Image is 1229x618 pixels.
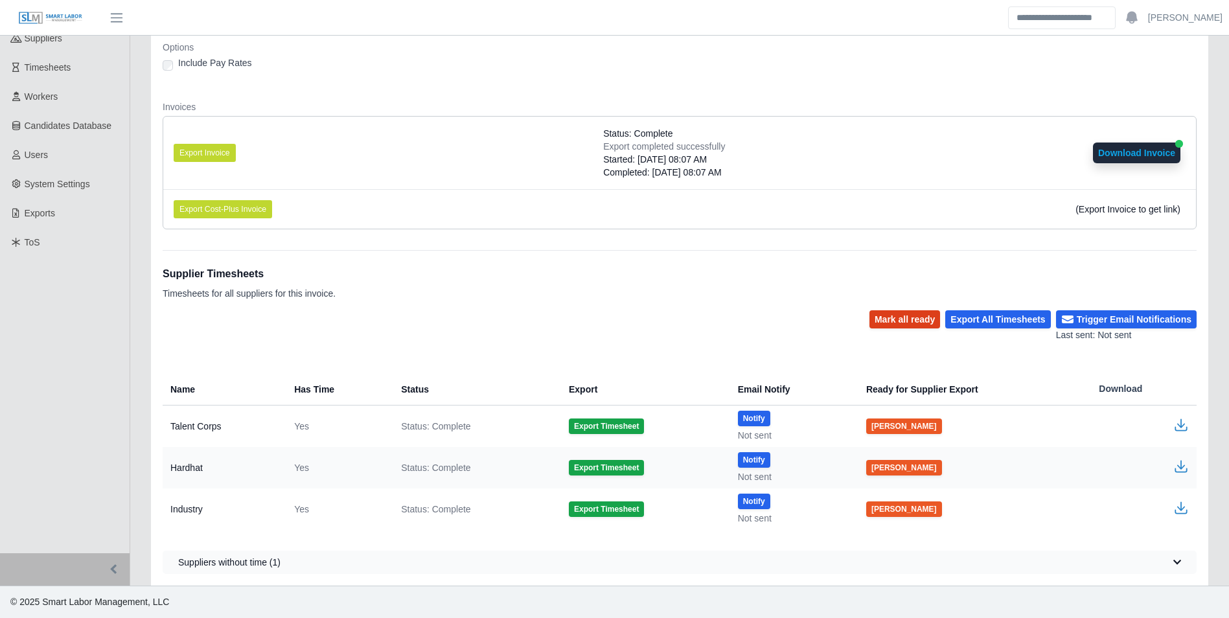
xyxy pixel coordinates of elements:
span: Workers [25,91,58,102]
a: [PERSON_NAME] [1148,11,1223,25]
div: Not sent [738,429,845,442]
span: Users [25,150,49,160]
td: Talent Corps [163,406,284,448]
th: Export [558,373,728,406]
th: Has Time [284,373,391,406]
td: Hardhat [163,447,284,488]
button: Notify [738,411,770,426]
button: Export Timesheet [569,460,644,475]
div: Last sent: Not sent [1056,328,1197,342]
td: Yes [284,447,391,488]
div: Not sent [738,512,845,525]
span: © 2025 Smart Labor Management, LLC [10,597,169,607]
span: Exports [25,208,55,218]
button: Notify [738,494,770,509]
span: Suppliers [25,33,62,43]
th: Email Notify [728,373,856,406]
span: Status: Complete [401,503,470,516]
span: System Settings [25,179,90,189]
input: Search [1008,6,1116,29]
img: SLM Logo [18,11,83,25]
h1: Supplier Timesheets [163,266,336,282]
button: Suppliers without time (1) [163,551,1197,574]
dt: Invoices [163,100,1197,113]
button: [PERSON_NAME] [866,501,942,517]
span: (Export Invoice to get link) [1075,204,1180,214]
td: Yes [284,488,391,530]
p: Timesheets for all suppliers for this invoice. [163,287,336,300]
button: Trigger Email Notifications [1056,310,1197,328]
label: Include Pay Rates [178,56,252,69]
span: Timesheets [25,62,71,73]
button: Export Invoice [174,144,236,162]
button: Export Cost-Plus Invoice [174,200,272,218]
div: Not sent [738,470,845,483]
th: Status [391,373,558,406]
th: Download [1088,373,1197,406]
button: Export Timesheet [569,501,644,517]
span: Suppliers without time (1) [178,556,281,569]
td: Industry [163,488,284,530]
div: Export completed successfully [603,140,725,153]
button: Export Timesheet [569,418,644,434]
button: Notify [738,452,770,468]
th: Name [163,373,284,406]
button: [PERSON_NAME] [866,418,942,434]
button: [PERSON_NAME] [866,460,942,475]
span: Status: Complete [401,420,470,433]
span: ToS [25,237,40,247]
dt: Options [163,41,1197,54]
td: Yes [284,406,391,448]
span: Candidates Database [25,120,112,131]
div: Completed: [DATE] 08:07 AM [603,166,725,179]
div: Started: [DATE] 08:07 AM [603,153,725,166]
span: Status: Complete [603,127,672,140]
button: Mark all ready [869,310,940,328]
button: Download Invoice [1093,143,1180,163]
button: Export All Timesheets [945,310,1050,328]
a: Download Invoice [1093,148,1180,158]
th: Ready for Supplier Export [856,373,1088,406]
span: Status: Complete [401,461,470,474]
